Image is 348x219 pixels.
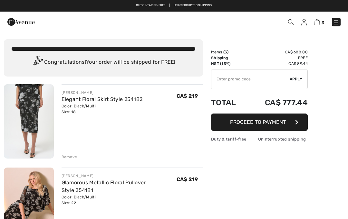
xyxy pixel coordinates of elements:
[333,19,339,25] img: Menu
[4,84,54,159] img: Elegant Floral Skirt Style 254182
[247,49,308,55] td: CA$ 688.00
[211,61,247,67] td: HST (13%)
[225,50,227,54] span: 3
[62,96,143,102] a: Elegant Floral Skirt Style 254182
[314,19,320,25] img: Shopping Bag
[211,92,247,114] td: Total
[247,92,308,114] td: CA$ 777.44
[247,55,308,61] td: Free
[7,18,35,24] a: 1ère Avenue
[177,176,198,182] span: CA$ 219
[322,20,324,25] span: 3
[211,69,290,89] input: Promo code
[247,61,308,67] td: CA$ 89.44
[211,136,308,142] div: Duty & tariff-free | Uninterrupted shipping
[211,49,247,55] td: Items ( )
[301,19,307,25] img: My Info
[211,55,247,61] td: Shipping
[31,56,44,69] img: Congratulation2.svg
[7,15,35,28] img: 1ère Avenue
[290,76,303,82] span: Apply
[62,173,177,179] div: [PERSON_NAME]
[177,93,198,99] span: CA$ 219
[62,194,177,206] div: Color: Black/Multi Size: 22
[62,179,146,193] a: Glamorous Metallic Floral Pullover Style 254181
[314,18,324,26] a: 3
[288,19,294,25] img: Search
[230,119,286,125] span: Proceed to Payment
[62,154,77,160] div: Remove
[62,103,143,115] div: Color: Black/Multi Size: 18
[12,56,195,69] div: Congratulations! Your order will be shipped for FREE!
[211,114,308,131] button: Proceed to Payment
[62,90,143,96] div: [PERSON_NAME]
